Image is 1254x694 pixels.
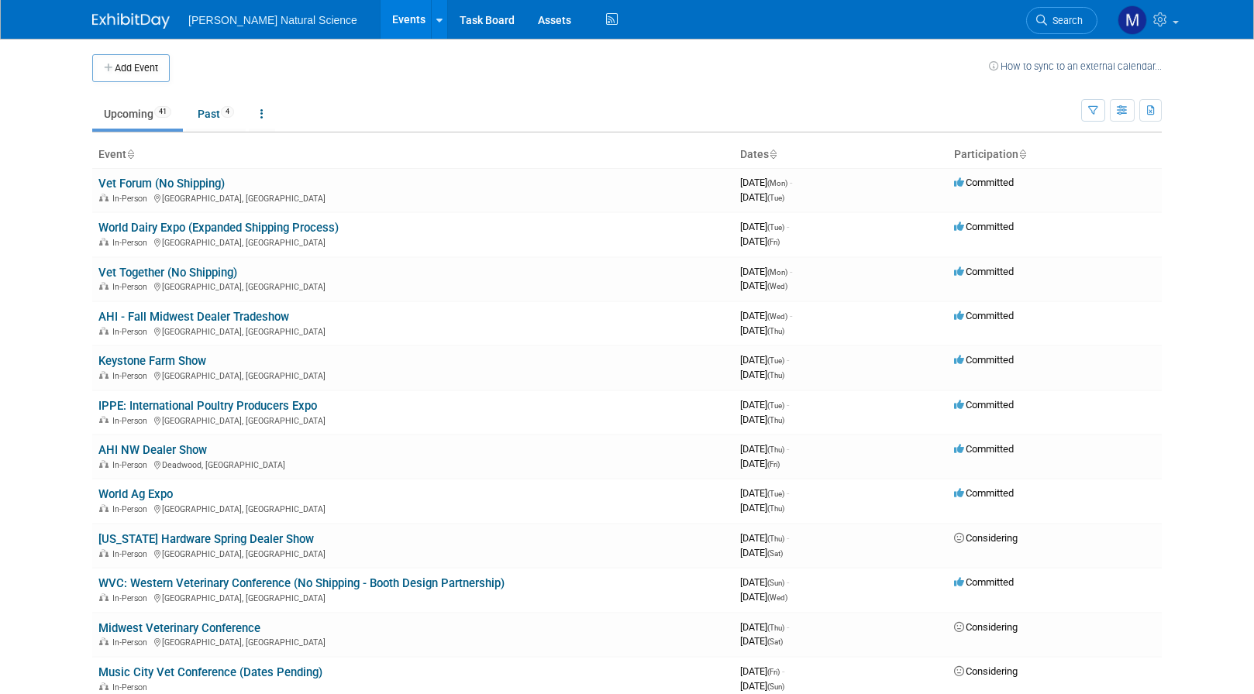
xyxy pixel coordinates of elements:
span: [DATE] [740,399,789,411]
span: - [782,665,784,677]
span: 4 [221,106,234,118]
span: (Mon) [767,268,787,277]
span: In-Person [112,238,152,248]
span: [DATE] [740,177,792,188]
span: Committed [954,399,1014,411]
span: (Tue) [767,490,784,498]
span: (Wed) [767,282,787,290]
a: Music City Vet Conference (Dates Pending) [98,665,322,679]
div: [GEOGRAPHIC_DATA], [GEOGRAPHIC_DATA] [98,325,728,337]
div: [GEOGRAPHIC_DATA], [GEOGRAPHIC_DATA] [98,591,728,603]
span: [DATE] [740,191,784,203]
a: Upcoming41 [92,99,183,129]
a: Vet Together (No Shipping) [98,266,237,280]
a: How to sync to an external calendar... [989,60,1162,72]
span: In-Person [112,460,152,470]
span: [DATE] [740,443,789,455]
span: (Thu) [767,534,784,543]
a: Sort by Participation Type [1018,148,1026,160]
span: In-Person [112,282,152,292]
span: - [790,310,792,321]
div: [GEOGRAPHIC_DATA], [GEOGRAPHIC_DATA] [98,191,728,204]
span: [DATE] [740,221,789,232]
span: [PERSON_NAME] Natural Science [188,14,357,26]
span: [DATE] [740,665,784,677]
div: [GEOGRAPHIC_DATA], [GEOGRAPHIC_DATA] [98,635,728,648]
a: Keystone Farm Show [98,354,206,368]
img: In-Person Event [99,416,109,424]
span: [DATE] [740,502,784,514]
span: In-Person [112,194,152,204]
span: [DATE] [740,280,787,291]
span: Search [1047,15,1083,26]
a: WVC: Western Veterinary Conference (No Shipping - Booth Design Partnership) [98,576,505,590]
span: In-Person [112,327,152,337]
span: - [787,532,789,544]
span: [DATE] [740,325,784,336]
span: Committed [954,221,1014,232]
span: - [790,177,792,188]
span: - [787,354,789,366]
a: World Dairy Expo (Expanded Shipping Process) [98,221,339,235]
span: (Sat) [767,549,783,558]
span: Considering [954,532,1018,544]
button: Add Event [92,54,170,82]
a: World Ag Expo [98,487,173,501]
span: [DATE] [740,487,789,499]
a: Sort by Start Date [769,148,777,160]
span: - [790,266,792,277]
a: AHI NW Dealer Show [98,443,207,457]
a: Sort by Event Name [126,148,134,160]
span: (Fri) [767,460,780,469]
img: In-Person Event [99,593,109,601]
span: (Thu) [767,327,784,335]
img: In-Person Event [99,460,109,468]
span: In-Person [112,416,152,426]
span: - [787,487,789,499]
span: [DATE] [740,591,787,603]
span: - [787,221,789,232]
span: [DATE] [740,547,783,558]
div: [GEOGRAPHIC_DATA], [GEOGRAPHIC_DATA] [98,235,728,248]
div: Deadwood, [GEOGRAPHIC_DATA] [98,458,728,470]
img: In-Person Event [99,282,109,290]
span: (Tue) [767,401,784,410]
span: (Wed) [767,312,787,321]
img: In-Person Event [99,549,109,557]
span: Committed [954,354,1014,366]
img: In-Person Event [99,371,109,379]
span: In-Person [112,637,152,648]
span: Committed [954,487,1014,499]
th: Participation [948,142,1162,168]
span: In-Person [112,682,152,692]
span: - [787,443,789,455]
a: Search [1026,7,1097,34]
div: [GEOGRAPHIC_DATA], [GEOGRAPHIC_DATA] [98,502,728,514]
span: [DATE] [740,354,789,366]
span: Committed [954,443,1014,455]
span: [DATE] [740,532,789,544]
span: (Fri) [767,668,780,676]
span: [DATE] [740,414,784,425]
a: Midwest Veterinary Conference [98,621,260,635]
span: (Fri) [767,238,780,246]
span: - [787,576,789,588]
img: In-Person Event [99,238,109,246]
span: [DATE] [740,621,789,633]
a: IPPE: International Poultry Producers Expo [98,399,317,413]
span: (Tue) [767,223,784,232]
span: (Thu) [767,416,784,424]
span: - [787,399,789,411]
span: In-Person [112,504,152,514]
span: (Thu) [767,445,784,454]
span: In-Person [112,549,152,559]
span: [DATE] [740,458,780,469]
th: Event [92,142,734,168]
span: [DATE] [740,635,783,647]
span: (Sun) [767,579,784,587]
span: In-Person [112,593,152,603]
a: Past4 [186,99,246,129]
img: Meggie Asche [1118,5,1147,35]
img: ExhibitDay [92,13,170,29]
span: (Tue) [767,356,784,365]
